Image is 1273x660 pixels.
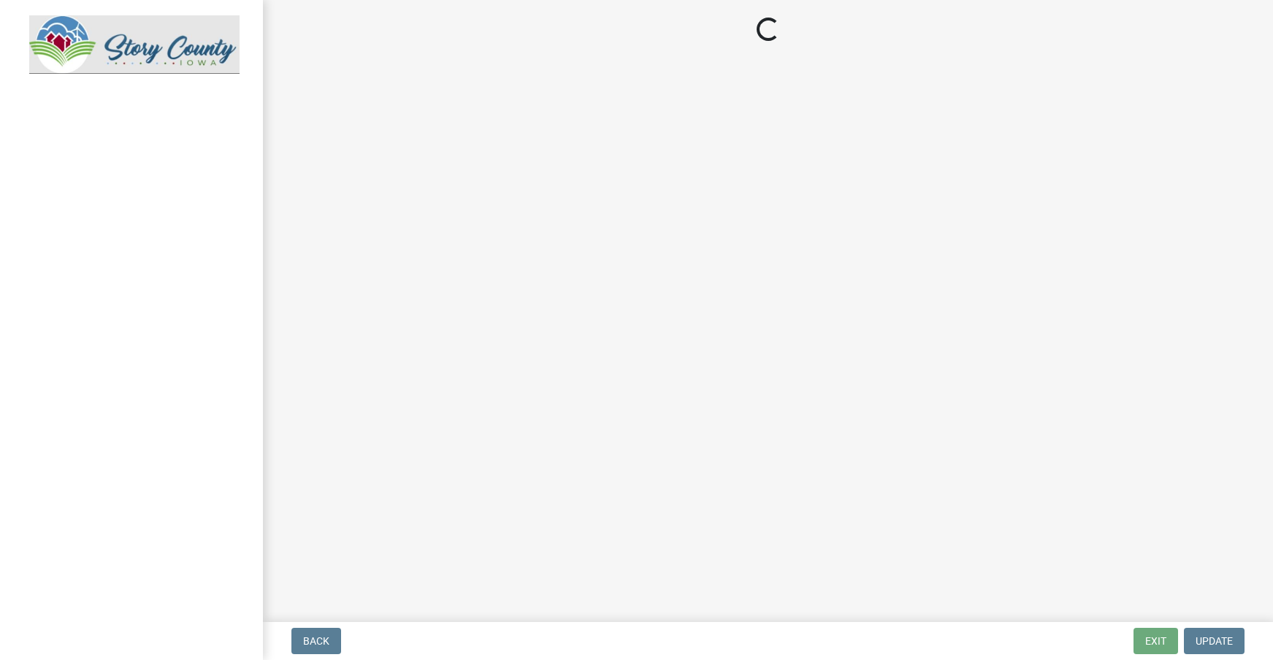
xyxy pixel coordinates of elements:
span: Update [1196,635,1233,647]
button: Back [291,628,341,654]
span: Back [303,635,329,647]
button: Exit [1134,628,1178,654]
img: Story County, Iowa [29,15,240,74]
button: Update [1184,628,1245,654]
